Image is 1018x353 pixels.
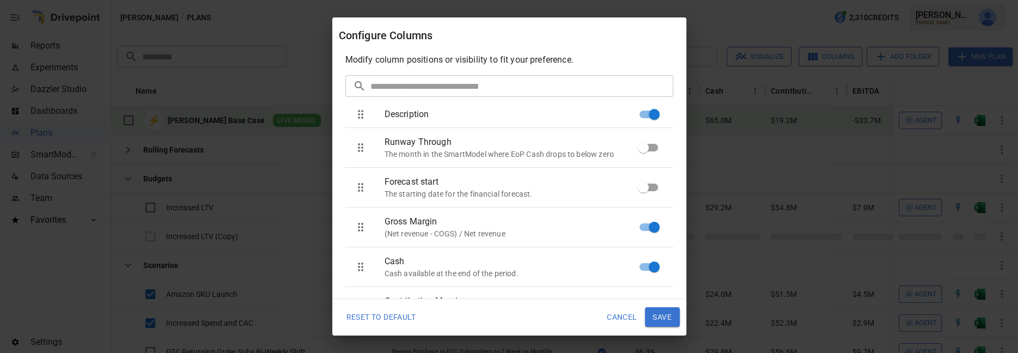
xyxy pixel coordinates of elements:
[339,27,680,44] div: Configure Columns
[385,228,647,239] p: (Net revenue - COGS) / Net revenue
[385,268,647,279] p: Cash available at the end of the period.
[385,175,647,188] span: Forecast start
[645,307,680,327] button: Save
[599,307,644,327] button: Cancel
[385,215,647,228] span: Gross Margin
[345,53,673,66] p: Modify column positions or visibility to fit your preference.
[385,295,647,308] span: Contribution Margin
[385,108,647,121] span: Description
[385,188,647,199] p: The starting date for the financial forecast.
[385,255,647,268] span: Cash
[385,149,647,160] p: The month in the SmartModel where EoP Cash drops to below zero
[339,307,423,327] button: Reset To Default
[385,136,647,149] span: Runway Through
